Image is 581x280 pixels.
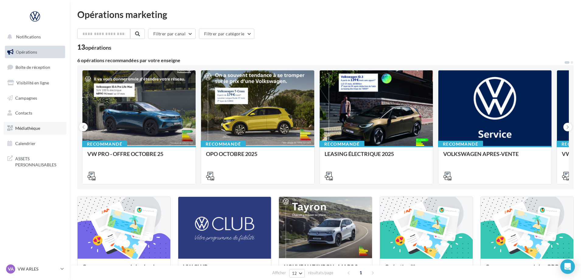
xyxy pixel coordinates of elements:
span: Visibilité en ligne [16,80,49,85]
div: VOLKSWAGEN APRES-VENTE [443,151,547,163]
a: ASSETS PERSONNALISABLES [4,152,66,170]
div: NOUVEAU TAYRON - MARS 2025 [284,264,367,276]
button: Filtrer par canal [148,29,196,39]
div: VW CLUB [183,264,266,276]
span: Calendrier [15,141,36,146]
span: Boîte de réception [16,65,50,70]
span: résultats/page [308,270,333,276]
div: Recommandé [201,141,246,147]
span: 12 [292,271,297,276]
div: Recommandé [438,141,483,147]
div: 6 opérations recommandées par votre enseigne [77,58,564,63]
div: Opérations marketing [77,10,574,19]
span: Campagnes [15,95,37,100]
div: Recommandé [82,141,127,147]
a: Médiathèque [4,122,66,135]
a: Campagnes [4,92,66,105]
span: VA [8,266,14,272]
div: 13 [77,44,111,51]
div: Recommandé [319,141,364,147]
div: opérations [85,45,111,50]
div: OPO OCTOBRE 2025 [206,151,309,163]
a: Contacts [4,107,66,119]
span: Opérations [16,49,37,55]
span: Afficher [272,270,286,276]
div: Campagnes sponsorisées OPO [485,264,569,276]
a: Boîte de réception [4,61,66,74]
span: Notifications [16,34,41,39]
span: 1 [356,268,366,278]
a: Visibilité en ligne [4,76,66,89]
div: LEASING ÉLECTRIQUE 2025 [325,151,428,163]
button: Filtrer par catégorie [199,29,254,39]
div: VW PRO - OFFRE OCTOBRE 25 [87,151,191,163]
span: Contacts [15,110,32,115]
a: Opérations [4,46,66,58]
a: Calendrier [4,137,66,150]
div: Campagnes sponsorisées Les Instants VW Octobre [82,264,165,276]
div: Opération libre [385,264,468,276]
a: VA VW ARLES [5,263,65,275]
p: VW ARLES [18,266,58,272]
button: Notifications [4,30,64,43]
div: Open Intercom Messenger [560,259,575,274]
span: Médiathèque [15,126,40,131]
button: 12 [289,269,305,278]
span: ASSETS PERSONNALISABLES [15,154,63,168]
